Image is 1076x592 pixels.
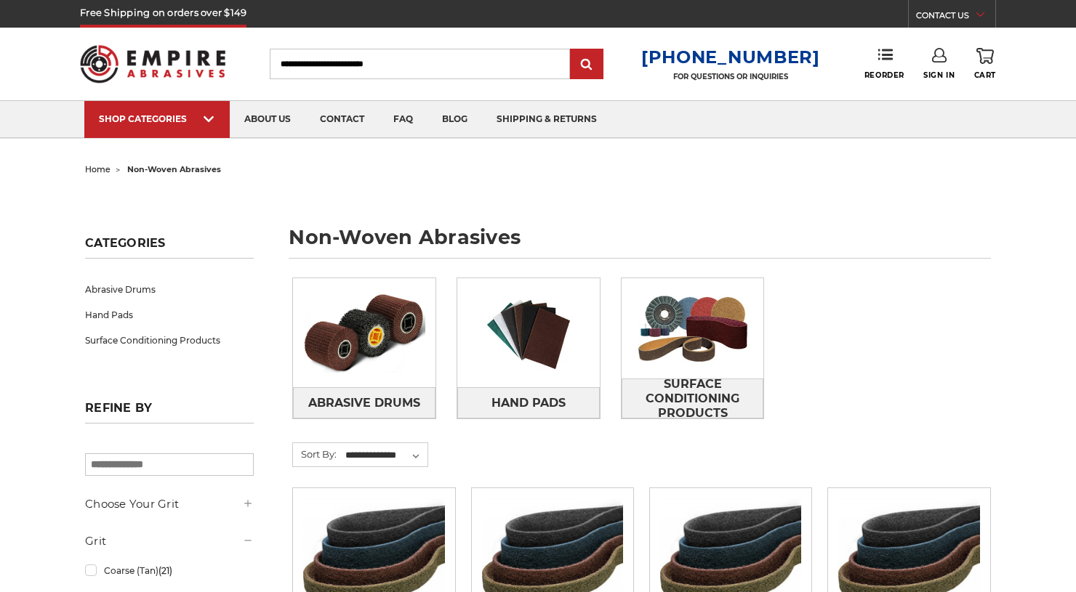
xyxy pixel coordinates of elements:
img: Abrasive Drums [293,283,435,383]
a: Surface Conditioning Products [85,328,254,353]
a: blog [427,101,482,138]
a: Abrasive Drums [85,277,254,302]
a: Hand Pads [85,302,254,328]
a: faq [379,101,427,138]
span: Abrasive Drums [308,391,420,415]
a: Abrasive Drums [293,387,435,418]
span: Sign In [923,70,955,80]
a: contact [305,101,379,138]
img: Empire Abrasives [80,36,225,92]
span: Cart [974,70,996,80]
a: home [85,164,111,174]
a: Reorder [864,48,904,79]
h5: Grit [85,532,254,550]
input: Submit [572,50,601,79]
select: Sort By: [343,445,427,466]
a: Surface Conditioning Products [622,378,764,418]
h5: Choose Your Grit [85,495,254,513]
a: [PHONE_NUMBER] [641,46,820,68]
p: FOR QUESTIONS OR INQUIRIES [641,72,820,81]
h5: Refine by [85,401,254,423]
label: Sort By: [293,443,337,465]
span: Surface Conditioning Products [622,372,763,426]
img: Surface Conditioning Products [622,278,764,378]
span: Hand Pads [491,391,566,415]
img: Hand Pads [457,283,600,383]
a: Coarse (Tan) [85,558,254,583]
div: SHOP CATEGORIES [99,113,215,124]
a: CONTACT US [916,7,995,28]
a: Hand Pads [457,387,600,418]
span: Reorder [864,70,904,80]
h5: Categories [85,236,254,259]
h1: non-woven abrasives [289,227,991,259]
span: non-woven abrasives [127,164,221,174]
a: shipping & returns [482,101,611,138]
a: Cart [974,48,996,80]
a: about us [230,101,305,138]
span: (21) [158,565,172,576]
